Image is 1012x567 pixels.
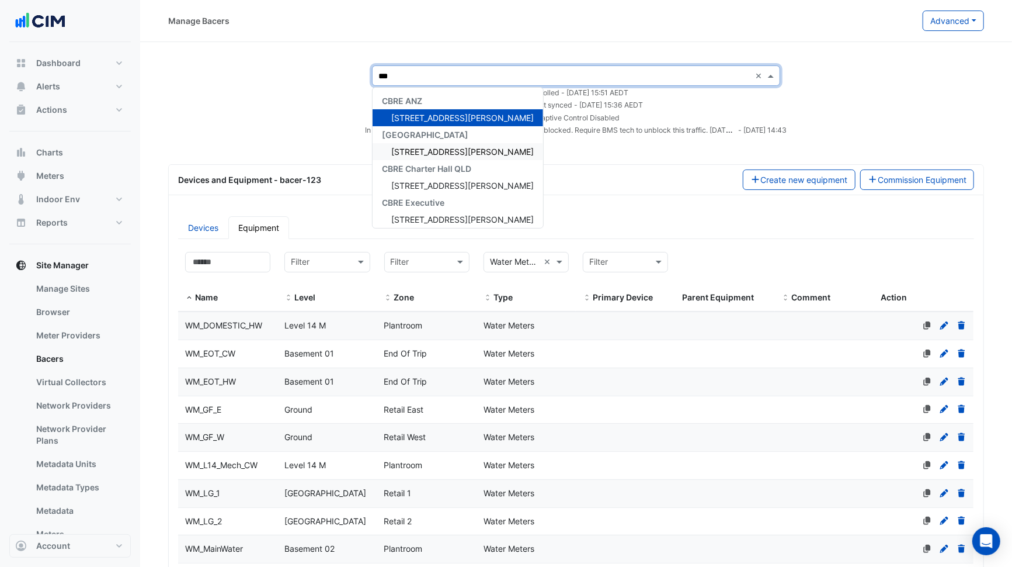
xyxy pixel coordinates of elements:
span: Water Meters [484,516,534,526]
app-icon: Alerts [15,81,27,92]
button: Alerts [9,75,131,98]
a: No primary device defined [922,404,933,414]
span: Level 14 M [284,320,326,330]
span: Parent Equipment [682,292,754,302]
app-icon: Meters [15,170,27,182]
div: Manage Bacers [168,15,229,27]
a: Edit [939,348,950,358]
button: Create new equipment [743,170,855,190]
a: Edit [939,488,950,498]
span: Primary Device [583,293,591,303]
span: [GEOGRAPHIC_DATA] [284,488,366,498]
span: Basement 01 [284,348,334,358]
span: Water Meters [484,488,534,498]
a: No primary device defined [922,376,933,386]
a: No primary device defined [922,460,933,470]
button: Advanced [923,11,984,31]
a: Delete [957,320,967,330]
a: No primary device defined [922,432,933,442]
span: Plantroom [384,460,423,470]
a: Edit [939,432,950,442]
span: Primary Device [593,292,653,302]
a: No primary device defined [922,488,933,498]
a: Metadata Types [27,476,131,499]
button: Meters [9,164,131,188]
app-icon: Site Manager [15,260,27,271]
span: Retail 1 [384,488,412,498]
a: No primary device defined [922,544,933,554]
span: [GEOGRAPHIC_DATA] [284,516,366,526]
span: WM_LG_2 [185,516,222,526]
span: Level [284,293,293,303]
button: Site Manager [9,254,131,277]
a: Manage Sites [27,277,131,300]
span: Zone [384,293,392,303]
span: WM_DOMESTIC_HW [185,320,262,330]
a: Browser [27,300,131,324]
span: WM_GF_W [185,432,224,442]
a: Devices [178,216,228,239]
span: WM_L14_Mech_CW [185,460,258,470]
span: WM_GF_E [185,404,221,414]
span: [STREET_ADDRESS][PERSON_NAME] [391,215,534,224]
span: Meters [36,170,64,182]
a: Network Providers [27,394,131,417]
span: Name [195,292,218,302]
a: Delete [957,460,967,470]
span: Comment [792,292,831,302]
span: Indoor Env [36,193,80,205]
span: Ground [284,404,312,414]
span: Ground [284,432,312,442]
app-icon: Indoor Env [15,193,27,205]
span: Water Meters [484,432,534,442]
img: Company Logo [14,9,67,33]
span: Water Meters [484,404,534,414]
a: Delete [957,432,967,442]
span: [STREET_ADDRESS][PERSON_NAME] [391,181,534,191]
span: Retail 2 [384,516,412,526]
a: Delete [957,544,967,554]
small: - [DATE] 14:43 [738,126,787,134]
span: Water Meters [484,460,534,470]
a: Edit [939,460,950,470]
small: Tue 14-Oct-2025 15:36 AEDT [509,101,644,109]
a: Edit [939,320,950,330]
a: Meters [27,523,131,546]
small: In Progress - BMS back online however IPv4 traffic is blocked. Require BMS tech to unblock this t... [365,125,975,134]
a: Meter Providers [27,324,131,347]
span: Clear [544,255,554,269]
span: Actions [36,104,67,116]
button: Account [9,534,131,558]
button: Charts [9,141,131,164]
span: [STREET_ADDRESS][PERSON_NAME] [391,113,534,123]
span: Reports [36,217,68,229]
a: Delete [957,404,967,414]
span: CBRE ANZ [382,96,422,106]
a: Delete [957,348,967,358]
app-icon: Charts [15,147,27,158]
span: End Of Trip [384,348,427,358]
a: Edit [939,376,950,386]
a: No primary device defined [922,320,933,330]
span: [STREET_ADDRESS][PERSON_NAME] [391,147,534,157]
a: Delete [957,376,967,386]
small: Adaptive Control Disabled [533,113,620,122]
div: Open Intercom Messenger [972,527,1000,555]
div: Options List [373,88,543,228]
span: Water Meters [484,348,534,358]
span: Plantroom [384,320,423,330]
span: WM_MainWater [185,544,243,554]
button: Actions [9,98,131,122]
button: Dashboard [9,51,131,75]
span: [GEOGRAPHIC_DATA] [382,130,468,140]
span: Basement 01 [284,376,334,386]
a: Metadata Units [27,452,131,476]
button: Indoor Env [9,188,131,211]
span: Level [294,292,315,302]
span: Action [881,292,907,302]
span: CBRE Charter Hall QLD [382,164,471,174]
div: Devices and Equipment - bacer-123 [171,174,736,186]
span: Basement 02 [284,544,335,554]
a: Delete [957,488,967,498]
span: Account [36,540,70,552]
